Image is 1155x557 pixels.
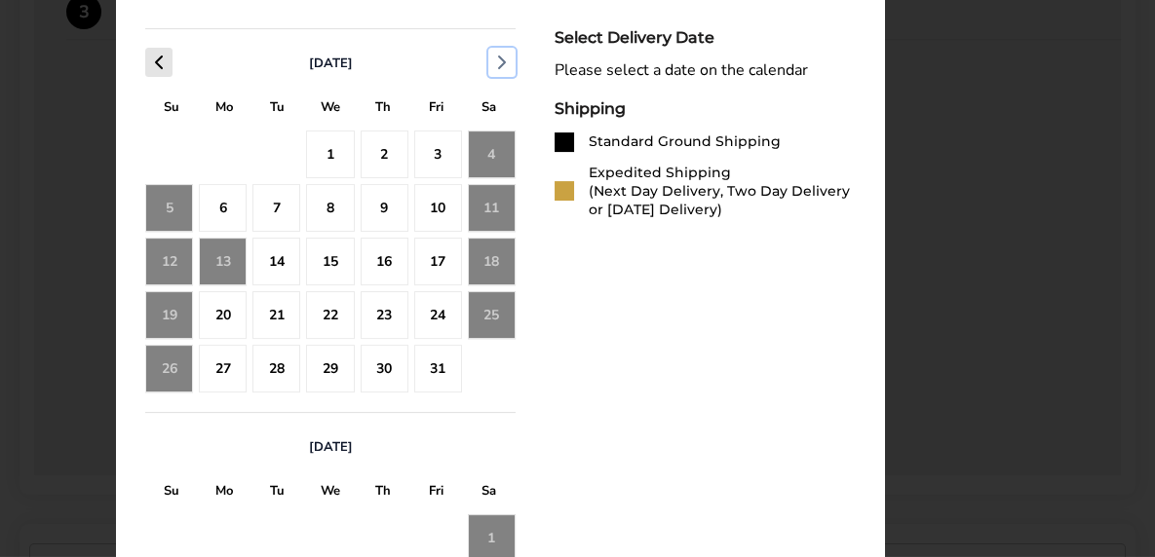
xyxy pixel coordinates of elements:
div: S [463,94,516,125]
div: Please select a date on the calendar [555,61,855,80]
div: S [463,478,516,508]
div: Select Delivery Date [555,28,855,47]
button: [DATE] [301,55,361,72]
div: T [357,94,409,125]
button: [DATE] [301,438,361,456]
div: T [357,478,409,508]
div: Shipping [555,99,855,118]
div: T [251,478,304,508]
div: M [198,478,250,508]
div: Standard Ground Shipping [589,132,781,151]
span: [DATE] [309,438,353,456]
div: F [409,478,462,508]
div: F [409,94,462,125]
div: T [251,94,304,125]
div: M [198,94,250,125]
div: W [304,94,357,125]
div: S [145,478,198,508]
div: Expedited Shipping (Next Day Delivery, Two Day Delivery or [DATE] Delivery) [589,164,855,219]
div: W [304,478,357,508]
div: S [145,94,198,125]
span: [DATE] [309,55,353,72]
